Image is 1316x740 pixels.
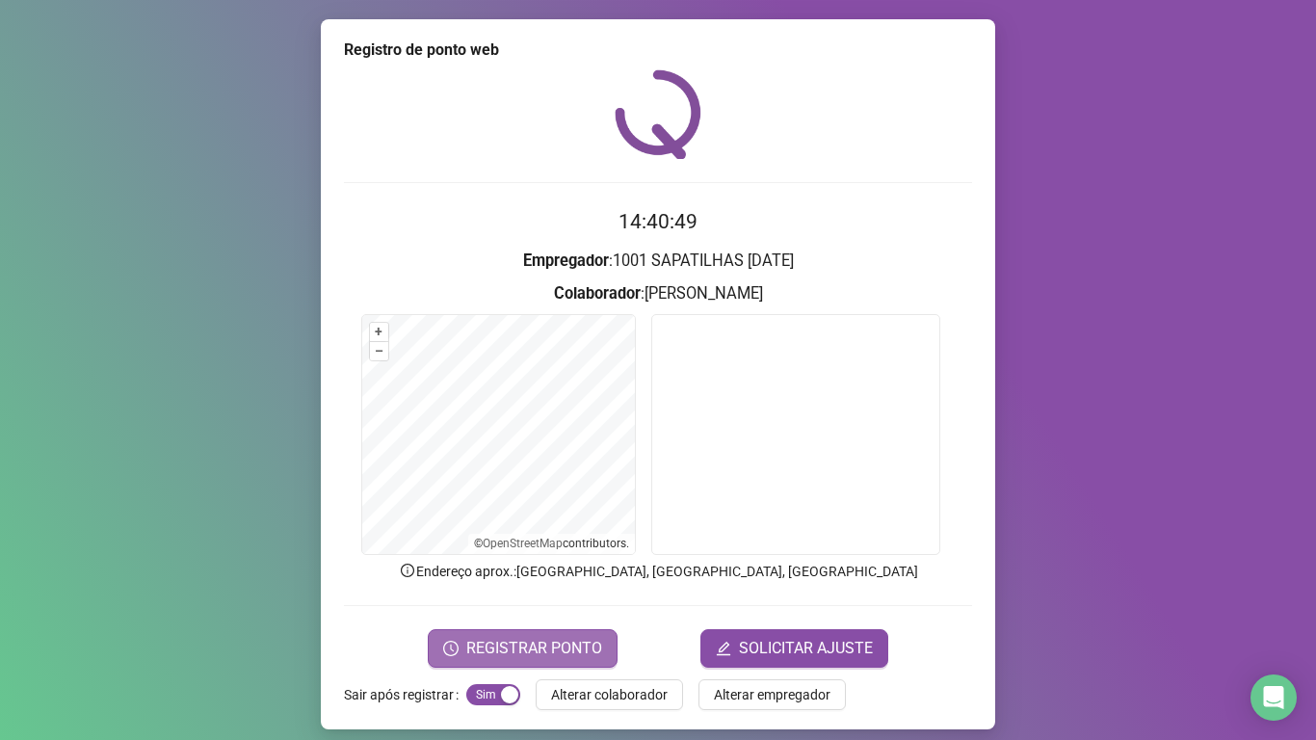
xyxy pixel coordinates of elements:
button: Alterar colaborador [536,679,683,710]
strong: Empregador [523,251,609,270]
div: Open Intercom Messenger [1250,674,1297,721]
h3: : [PERSON_NAME] [344,281,972,306]
span: Alterar colaborador [551,684,668,705]
button: editSOLICITAR AJUSTE [700,629,888,668]
span: SOLICITAR AJUSTE [739,637,873,660]
div: Registro de ponto web [344,39,972,62]
a: OpenStreetMap [483,537,563,550]
span: edit [716,641,731,656]
button: REGISTRAR PONTO [428,629,618,668]
p: Endereço aprox. : [GEOGRAPHIC_DATA], [GEOGRAPHIC_DATA], [GEOGRAPHIC_DATA] [344,561,972,582]
span: Alterar empregador [714,684,830,705]
span: info-circle [399,562,416,579]
strong: Colaborador [554,284,641,303]
button: – [370,342,388,360]
button: Alterar empregador [698,679,846,710]
li: © contributors. [474,537,629,550]
label: Sair após registrar [344,679,466,710]
img: QRPoint [615,69,701,159]
time: 14:40:49 [619,210,697,233]
h3: : 1001 SAPATILHAS [DATE] [344,249,972,274]
span: clock-circle [443,641,459,656]
button: + [370,323,388,341]
span: REGISTRAR PONTO [466,637,602,660]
